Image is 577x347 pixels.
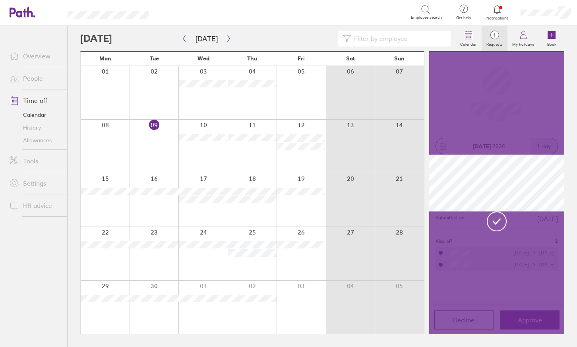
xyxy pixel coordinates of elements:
[170,8,190,16] div: Search
[3,70,67,86] a: People
[482,40,507,47] label: Requests
[542,40,561,47] label: Book
[3,93,67,109] a: Time off
[150,55,159,62] span: Tue
[484,16,510,21] span: Notifications
[247,55,257,62] span: Thu
[507,26,539,51] a: My holidays
[539,26,564,51] a: Book
[394,55,405,62] span: Sun
[3,198,67,213] a: HR advice
[455,40,482,47] label: Calendar
[99,55,111,62] span: Mon
[346,55,355,62] span: Sat
[455,26,482,51] a: Calendar
[3,134,67,147] a: Allowances
[3,109,67,121] a: Calendar
[3,153,67,169] a: Tools
[484,4,510,21] a: Notifications
[3,175,67,191] a: Settings
[411,15,442,20] span: Employee search
[3,121,67,134] a: History
[298,55,305,62] span: Fri
[482,32,507,39] span: 1
[351,31,446,46] input: Filter by employee
[507,40,539,47] label: My holidays
[451,16,476,20] span: Get help
[197,55,209,62] span: Wed
[482,26,507,51] a: 1Requests
[189,32,224,45] button: [DATE]
[3,48,67,64] a: Overview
